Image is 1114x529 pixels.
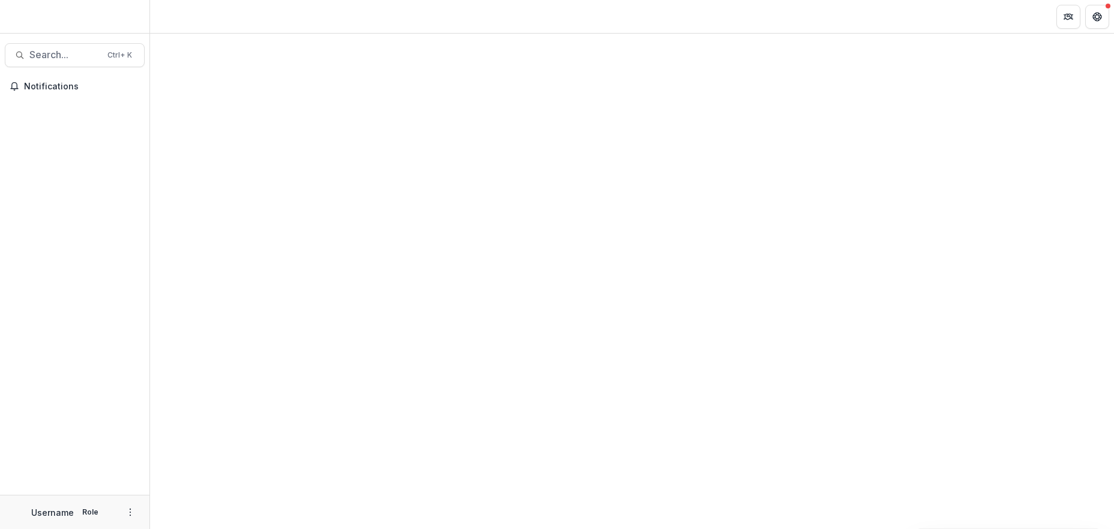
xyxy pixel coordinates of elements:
span: Notifications [24,82,140,92]
div: Ctrl + K [105,49,134,62]
button: More [123,505,137,519]
button: Partners [1056,5,1080,29]
button: Notifications [5,77,145,96]
p: Role [79,507,102,518]
button: Search... [5,43,145,67]
button: Get Help [1085,5,1109,29]
p: Username [31,506,74,519]
span: Search... [29,49,100,61]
